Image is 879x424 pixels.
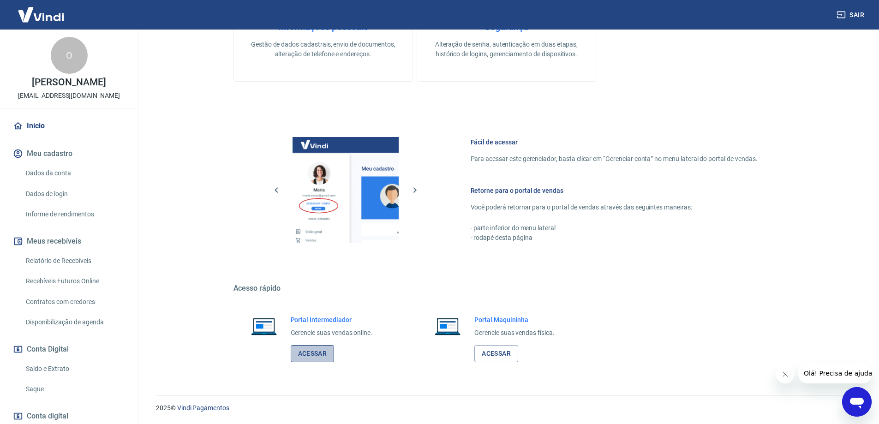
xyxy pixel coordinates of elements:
a: Saldo e Extrato [22,359,127,378]
span: Conta digital [27,410,68,423]
img: Vindi [11,0,71,29]
a: Informe de rendimentos [22,205,127,224]
a: Acessar [474,345,518,362]
a: Dados da conta [22,164,127,183]
h6: Portal Maquininha [474,315,555,324]
p: Gestão de dados cadastrais, envio de documentos, alteração de telefone e endereços. [249,40,398,59]
p: Para acessar este gerenciador, basta clicar em “Gerenciar conta” no menu lateral do portal de ven... [471,154,758,164]
h6: Retorne para o portal de vendas [471,186,758,195]
a: Dados de login [22,185,127,203]
a: Disponibilização de agenda [22,313,127,332]
iframe: Mensagem da empresa [798,363,872,383]
iframe: Fechar mensagem [776,365,795,383]
div: O [51,37,88,74]
h6: Portal Intermediador [291,315,373,324]
p: Você poderá retornar para o portal de vendas através das seguintes maneiras: [471,203,758,212]
a: Vindi Pagamentos [177,404,229,412]
img: Imagem de um notebook aberto [245,315,283,337]
a: Contratos com credores [22,293,127,311]
iframe: Botão para abrir a janela de mensagens [842,387,872,417]
button: Sair [835,6,868,24]
p: - parte inferior do menu lateral [471,223,758,233]
a: Início [11,116,127,136]
p: - rodapé desta página [471,233,758,243]
button: Conta Digital [11,339,127,359]
h5: Acesso rápido [233,284,780,293]
p: [EMAIL_ADDRESS][DOMAIN_NAME] [18,91,120,101]
img: Imagem de um notebook aberto [428,315,467,337]
a: Saque [22,380,127,399]
button: Meu cadastro [11,143,127,164]
p: [PERSON_NAME] [32,78,106,87]
p: Alteração de senha, autenticação em duas etapas, histórico de logins, gerenciamento de dispositivos. [432,40,581,59]
p: Gerencie suas vendas física. [474,328,555,338]
p: 2025 © [156,403,857,413]
span: Olá! Precisa de ajuda? [6,6,78,14]
a: Relatório de Recebíveis [22,251,127,270]
img: Imagem da dashboard mostrando o botão de gerenciar conta na sidebar no lado esquerdo [293,137,399,243]
a: Acessar [291,345,335,362]
p: Gerencie suas vendas online. [291,328,373,338]
h6: Fácil de acessar [471,137,758,147]
a: Recebíveis Futuros Online [22,272,127,291]
button: Meus recebíveis [11,231,127,251]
